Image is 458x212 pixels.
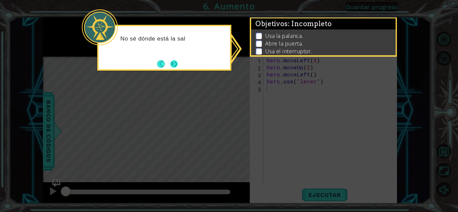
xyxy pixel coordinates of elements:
[265,32,303,40] p: Usa la palanca.
[120,35,225,43] p: No sé dónde está la sal
[157,60,170,68] button: Back
[265,48,312,55] p: Usa el interruptor.
[255,20,332,28] span: Objetivos
[288,20,332,28] span: : Incompleto
[170,60,178,68] button: Next
[265,40,303,47] p: Abre la puerta.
